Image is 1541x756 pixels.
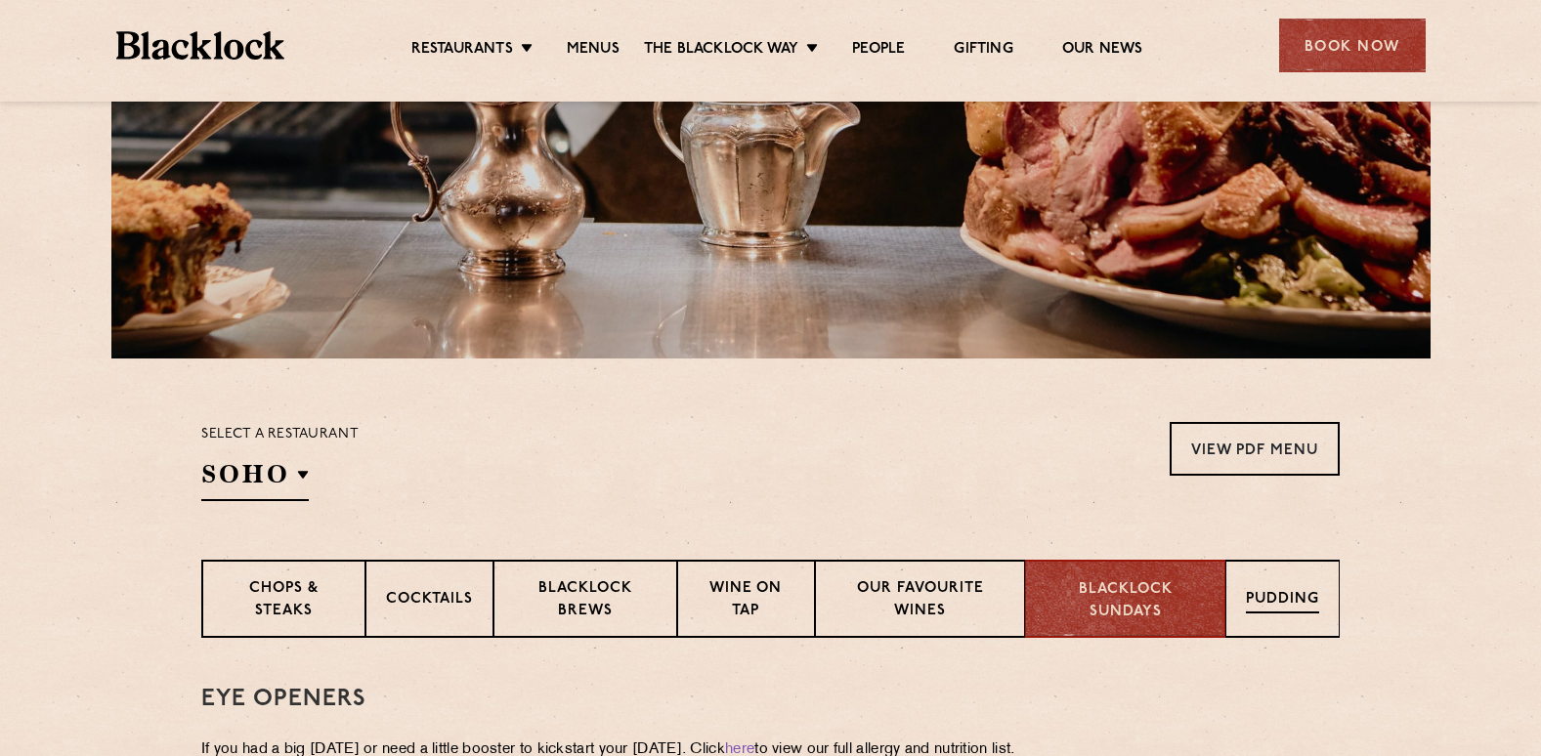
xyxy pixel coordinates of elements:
[698,578,793,624] p: Wine on Tap
[223,578,345,624] p: Chops & Steaks
[1046,579,1205,623] p: Blacklock Sundays
[835,578,1006,624] p: Our favourite wines
[852,40,905,62] a: People
[514,578,657,624] p: Blacklock Brews
[201,687,1340,712] h3: Eye openers
[954,40,1012,62] a: Gifting
[1279,19,1426,72] div: Book Now
[644,40,798,62] a: The Blacklock Way
[116,31,285,60] img: BL_Textured_Logo-footer-cropped.svg
[1170,422,1340,476] a: View PDF Menu
[1246,589,1319,613] p: Pudding
[411,40,513,62] a: Restaurants
[567,40,620,62] a: Menus
[1062,40,1143,62] a: Our News
[201,422,359,447] p: Select a restaurant
[201,457,309,501] h2: SOHO
[386,589,473,613] p: Cocktails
